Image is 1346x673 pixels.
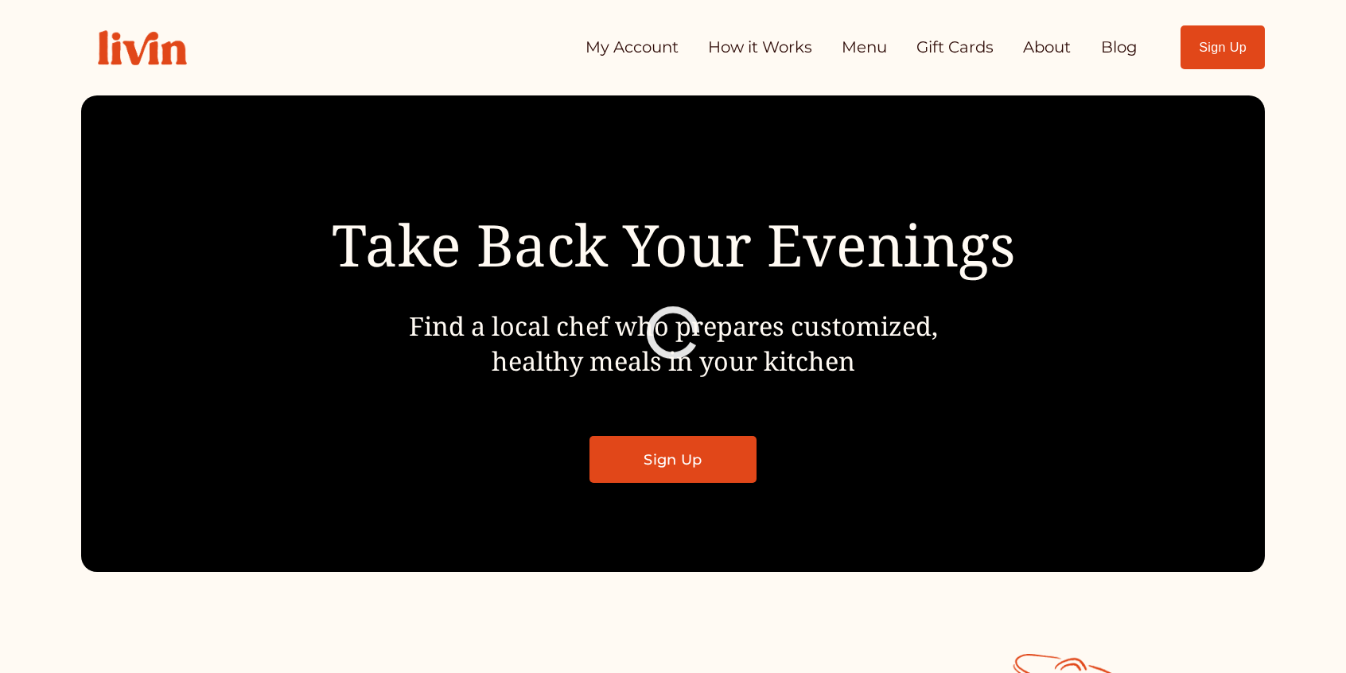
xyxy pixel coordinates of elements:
a: Menu [842,32,887,64]
a: About [1023,32,1071,64]
span: Find a local chef who prepares customized, healthy meals in your kitchen [409,308,938,378]
a: Gift Cards [916,32,994,64]
a: Sign Up [1181,25,1266,69]
a: Sign Up [589,436,756,483]
img: Livin [81,14,204,82]
span: Take Back Your Evenings [332,205,1015,283]
a: Blog [1101,32,1138,64]
a: My Account [585,32,679,64]
a: How it Works [708,32,812,64]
